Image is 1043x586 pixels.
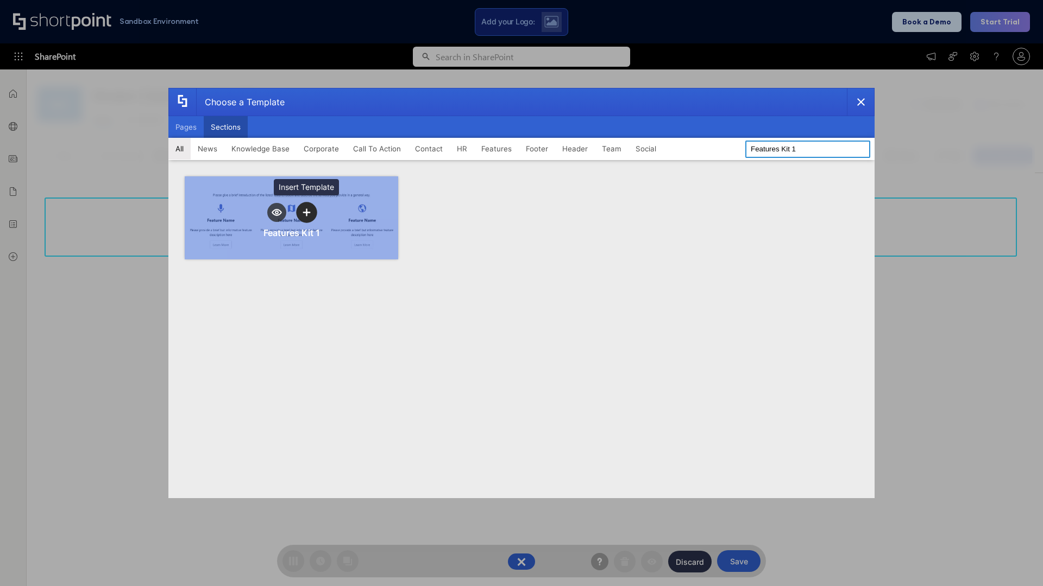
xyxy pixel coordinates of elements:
button: News [191,138,224,160]
button: Features [474,138,519,160]
button: All [168,138,191,160]
button: Team [595,138,629,160]
button: HR [450,138,474,160]
div: Features Kit 1 [263,227,320,238]
button: Sections [204,116,248,138]
button: Knowledge Base [224,138,297,160]
iframe: Chat Widget [989,534,1043,586]
div: template selector [168,88,875,498]
button: Footer [519,138,555,160]
button: Pages [168,116,204,138]
button: Call To Action [346,138,408,160]
button: Header [555,138,595,160]
button: Contact [408,138,450,160]
button: Corporate [297,138,346,160]
button: Social [629,138,663,160]
div: Choose a Template [196,88,285,116]
input: Search [745,141,870,158]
